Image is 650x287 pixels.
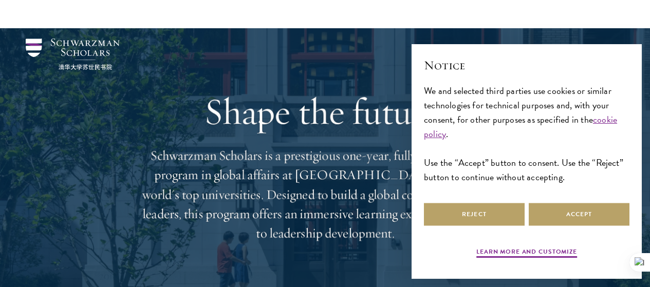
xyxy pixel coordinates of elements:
button: Accept [529,203,629,226]
div: We and selected third parties use cookies or similar technologies for technical purposes and, wit... [424,84,629,185]
button: Learn more and customize [476,247,577,259]
button: Reject [424,203,525,226]
img: Schwarzman Scholars [26,39,120,70]
p: Schwarzman Scholars is a prestigious one-year, fully funded master’s program in global affairs at... [140,146,510,243]
a: cookie policy [424,112,617,141]
h1: Shape the future. [140,90,510,133]
h2: Notice [424,56,629,74]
